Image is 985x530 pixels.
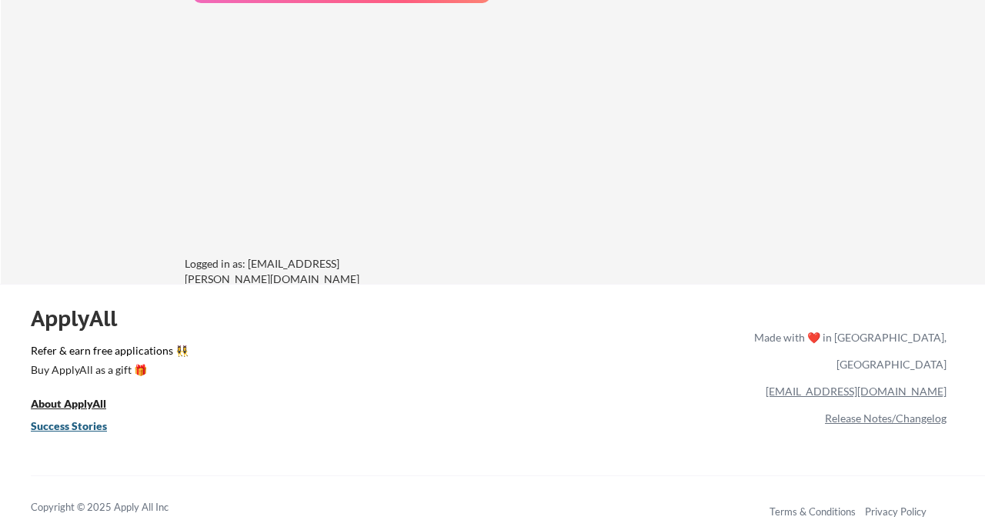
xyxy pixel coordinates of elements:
u: Success Stories [31,419,107,432]
a: [EMAIL_ADDRESS][DOMAIN_NAME] [766,385,947,398]
a: About ApplyAll [31,395,128,415]
div: ApplyAll [31,305,135,332]
a: Success Stories [31,418,128,437]
div: Made with ❤️ in [GEOGRAPHIC_DATA], [GEOGRAPHIC_DATA] [748,324,947,378]
u: About ApplyAll [31,397,106,410]
div: Copyright © 2025 Apply All Inc [31,500,208,515]
div: Buy ApplyAll as a gift 🎁 [31,365,185,375]
div: Logged in as: [EMAIL_ADDRESS][PERSON_NAME][DOMAIN_NAME] [185,256,416,286]
a: Refer & earn free applications 👯‍♀️ [31,345,432,362]
a: Release Notes/Changelog [825,412,947,425]
a: Terms & Conditions [770,505,856,518]
a: Privacy Policy [865,505,927,518]
a: Buy ApplyAll as a gift 🎁 [31,362,185,381]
